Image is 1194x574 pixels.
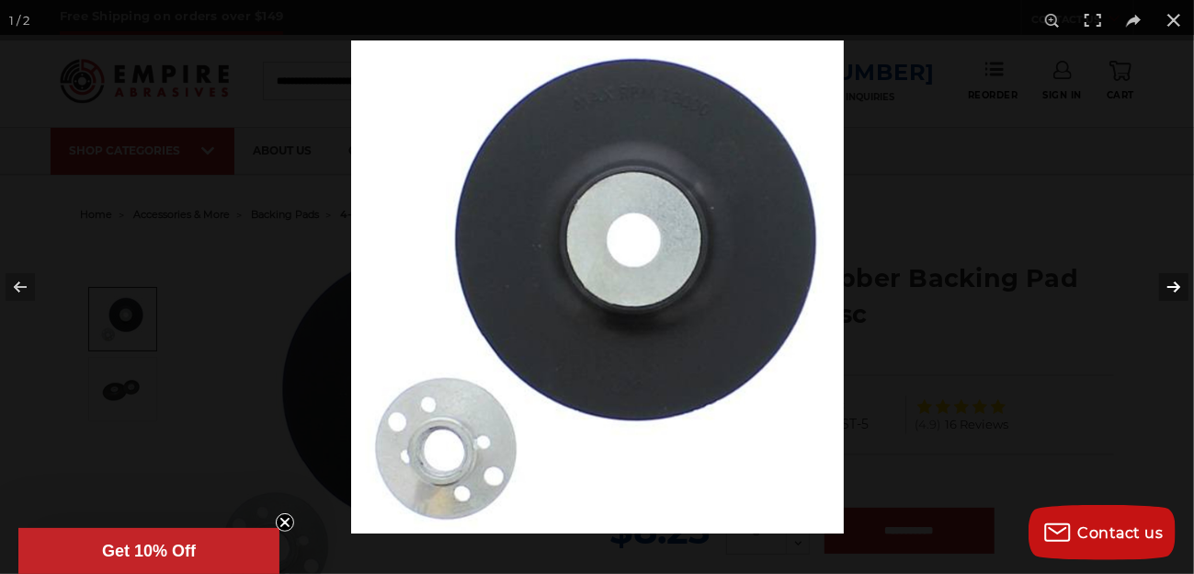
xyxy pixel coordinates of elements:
[276,513,294,532] button: Close teaser
[1130,241,1194,333] button: Next (arrow right)
[351,40,844,534] img: Kasco_4.5_inch_rubber_resin_fibre_backing_pad__71205.1570197259.jpg
[1029,505,1176,560] button: Contact us
[1078,524,1164,542] span: Contact us
[18,528,279,574] div: Get 10% OffClose teaser
[102,542,196,560] span: Get 10% Off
